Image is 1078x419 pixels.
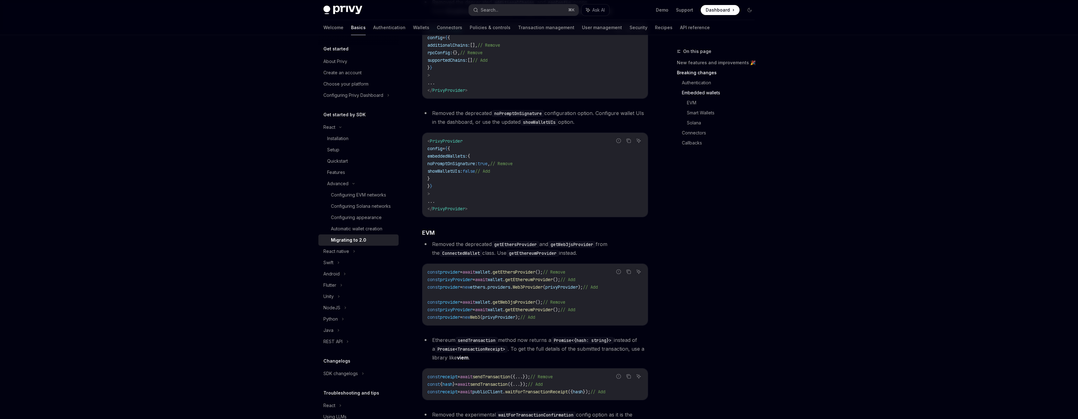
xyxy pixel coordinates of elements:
span: additionalChains: [427,42,470,48]
button: Ask AI [635,137,643,145]
span: { [468,153,470,159]
span: // Remove [490,161,513,166]
span: [], [470,42,478,48]
a: Configuring EVM networks [318,189,399,201]
span: = [458,389,460,395]
span: await [460,374,473,380]
span: provider [440,269,460,275]
a: Wallets [413,20,429,35]
span: receipt [440,374,458,380]
button: Ask AI [582,4,609,16]
code: showWalletUIs [521,119,558,126]
span: rpcConfig: [427,50,453,55]
span: providers [488,284,510,290]
span: { [445,146,447,151]
button: Copy the contents from the code block [625,268,633,276]
span: await [463,299,475,305]
span: . [485,284,488,290]
span: privyProvider [440,277,473,282]
span: = [458,374,460,380]
span: embeddedWallets: [427,153,468,159]
code: getWeb3jsProvider [548,241,596,248]
span: = [460,269,463,275]
span: await [475,307,488,312]
a: Authentication [373,20,406,35]
span: ({ [568,389,573,395]
span: ⌘ K [568,8,575,13]
span: } [453,381,455,387]
span: // Add [520,314,535,320]
a: Configuring appearance [318,212,399,223]
span: Web3Provider [513,284,543,290]
span: waitForTransactionReceipt [505,389,568,395]
span: ); [515,314,520,320]
span: = [460,284,463,290]
span: }); [523,374,530,380]
span: const [427,277,440,282]
span: noPromptOnSignature: [427,161,478,166]
span: sendTransaction [473,374,510,380]
button: Toggle dark mode [745,5,755,15]
span: [] [468,57,473,63]
h5: Get started [323,45,348,53]
span: getEthersProvider [493,269,535,275]
a: viem [457,354,468,361]
span: > [427,72,430,78]
span: (); [553,307,560,312]
button: Copy the contents from the code block [625,372,633,380]
span: const [427,381,440,387]
div: React native [323,248,349,255]
span: sendTransaction [470,381,508,387]
span: }); [520,381,528,387]
button: Copy the contents from the code block [625,137,633,145]
a: Setup [318,144,399,155]
a: Dashboard [701,5,740,15]
span: wallet [488,307,503,312]
a: Embedded wallets [682,88,760,98]
span: const [427,389,440,395]
span: const [427,269,440,275]
span: . [503,307,505,312]
code: ConnectedWallet [440,250,482,257]
span: showWalletUIs: [427,168,463,174]
span: ethers [470,284,485,290]
span: = [442,146,445,151]
span: await [463,269,475,275]
span: await [460,389,473,395]
span: PrivyProvider [432,206,465,212]
li: Removed the deprecated and from the class. Use instead. [422,240,648,257]
div: Configuring appearance [331,214,382,221]
div: Setup [327,146,339,154]
code: noPromptOnSignature [492,110,544,117]
a: Migrating to 2.0 [318,234,399,246]
div: Migrating to 2.0 [331,236,366,244]
span: . [490,269,493,275]
span: > [465,206,468,212]
span: Web3 [470,314,480,320]
span: = [460,314,463,320]
a: New features and improvements 🎉 [677,58,760,68]
span: getEthereumProvider [505,277,553,282]
span: await [458,381,470,387]
code: waitForTransactionConfirmation [496,411,576,418]
span: . [510,284,513,290]
span: await [475,277,488,282]
span: (); [535,299,543,305]
span: // Add [528,381,543,387]
span: // Add [473,57,488,63]
span: // Add [560,307,575,312]
a: Security [630,20,647,35]
span: ... [427,80,435,86]
div: Java [323,327,333,334]
a: About Privy [318,56,399,67]
div: Features [327,169,345,176]
span: wallet [488,277,503,282]
div: Create an account [323,69,362,76]
div: React [323,123,335,131]
span: // Remove [530,374,553,380]
div: Choose your platform [323,80,369,88]
a: Solana [687,118,760,128]
div: Configuring Privy Dashboard [323,92,383,99]
span: ... [515,374,523,380]
h5: Changelogs [323,357,350,365]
